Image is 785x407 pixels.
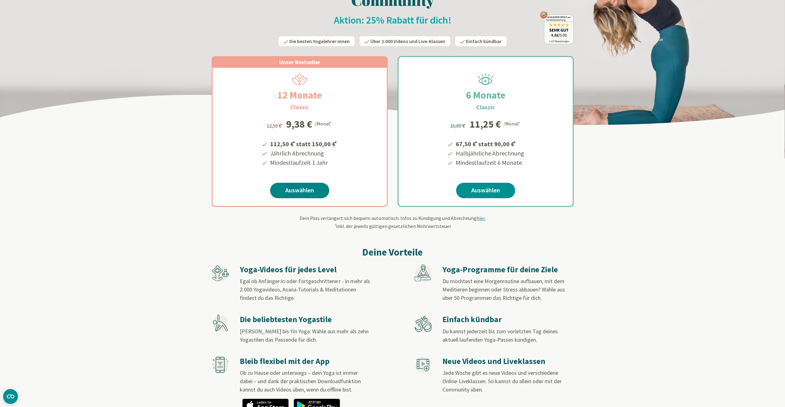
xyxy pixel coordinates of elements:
h3: Neue Videos und Liveklassen [442,356,573,366]
span: 15,00 € [450,123,467,129]
h2: 6 Monate [451,88,520,103]
h3: Yoga-Programme für deine Ziele [442,265,573,275]
span: Die besten Yogalehrer:innen [289,38,350,44]
span: Unser Bestseller [279,59,320,66]
li: 67,50 € statt 90,00 € [455,138,524,149]
li: 112,50 € statt 150,00 € [269,138,338,149]
span: Über 2.000 Videos und Live-Klassen [370,38,445,44]
span: Du möchtest eine Morgenroutine aufbauen, mit dem Meditieren beginnen oder Stress abbauen? Wähle a... [442,278,565,301]
span: hier. [477,215,485,221]
li: Mindestlaufzeit 6 Monate [455,158,524,167]
a: Auswählen [270,183,329,198]
span: Jede Woche gibt es neue Videos und verschiedene Online-Liveklassen. So kannst du allein oder mit ... [442,369,562,393]
h3: Classic [290,103,309,112]
span: 12,50 € [267,123,283,129]
h3: Yoga-Videos für jedes Level [240,265,370,275]
li: Mindestlaufzeit 1 Jahr [269,158,338,167]
li: Jährlich Abrechnung [269,149,338,158]
span: Einfach kündbar [466,38,502,44]
h3: Classic [476,103,495,112]
li: Halbjährliche Abrechnung [455,149,524,158]
div: /Monat [503,119,521,127]
div: Dein Pass verlängert sich bequem automatisch. Infos zu Kündigung und Abrechnung [212,214,574,230]
span: inkl. der jeweils gültigen gesetzlichen Mehrwertsteuer [334,223,451,229]
h3: Die beliebtesten Yogastile [240,314,370,325]
span: Egal ob Anfänger:in oder Fortgeschrittene:r - in mehr als 2.000 Yogavideos, Asana-Tutorials & Med... [240,278,370,301]
h2: 12 Monate [262,88,337,103]
span: Du kannst jederzeit bis zum vorletzten Tag deines aktuell laufenden Yoga-Passes kündigen. [442,328,558,343]
a: Auswählen [456,183,515,198]
img: ausgezeichnet_badge.png [540,11,574,44]
span: [PERSON_NAME] bis Yin Yoga: Wähle aus mehr als zehn Yogastilen das Passende für dich. [240,328,369,343]
span: Ob zu Hause oder unterwegs – dein Yoga ist immer dabei – und dank der praktischen Downloadfunktio... [240,369,361,393]
h3: Bleib flexibel mit der App [240,356,370,366]
button: CMP-Widget öffnen [3,389,18,404]
h3: Einfach kündbar [442,314,573,325]
h2: Deine Vorteile [212,245,574,260]
div: 9,38 € [286,119,312,129]
h2: Aktion: 25% Rabatt für dich! [212,14,574,26]
div: /Monat [315,119,332,127]
div: 11,25 € [470,119,501,129]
